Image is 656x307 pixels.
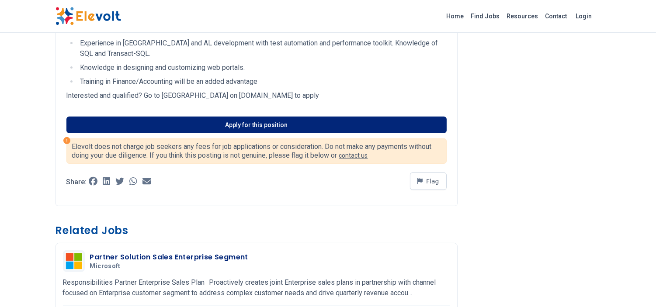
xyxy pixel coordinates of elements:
p: Interested and qualified? Go to [GEOGRAPHIC_DATA] on [DOMAIN_NAME] to apply [66,90,447,101]
h3: Partner Solution Sales Enterprise Segment [90,252,248,262]
button: Flag [410,172,447,190]
a: Contact [542,9,571,23]
li: Training in Finance/Accounting will be an added advantage [78,76,447,87]
p: Elevolt does not charge job seekers any fees for job applications or consideration. Do not make a... [72,142,441,160]
h3: Related Jobs [56,224,458,238]
a: Home [443,9,468,23]
li: Knowledge in designing and customizing web portals. [78,62,447,73]
a: Login [571,7,597,25]
p: Responsibilities Partner Enterprise Sales Plan Proactively creates joint Enterprise sales plans i... [63,277,450,298]
a: Resources [503,9,542,23]
a: Apply for this position [66,117,447,133]
a: Find Jobs [468,9,503,23]
img: Elevolt [56,7,121,25]
a: contact us [339,152,368,159]
span: Microsoft [90,262,121,270]
img: Microsoft [65,252,83,270]
li: Experience in [GEOGRAPHIC_DATA] and AL development with test automation and performance toolkit. ... [78,38,447,59]
p: Share: [66,179,87,186]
